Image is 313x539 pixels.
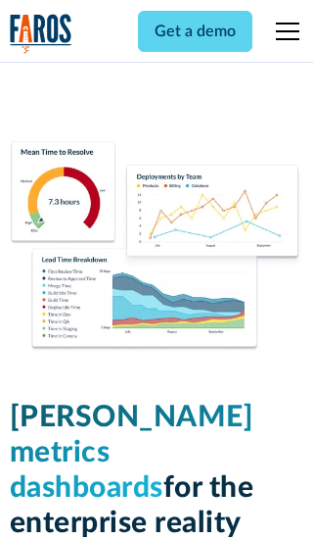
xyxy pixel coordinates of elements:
[10,141,304,353] img: Dora Metrics Dashboard
[10,14,72,54] img: Logo of the analytics and reporting company Faros.
[264,8,303,55] div: menu
[138,11,252,52] a: Get a demo
[10,403,254,503] span: [PERSON_NAME] metrics dashboards
[10,14,72,54] a: home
